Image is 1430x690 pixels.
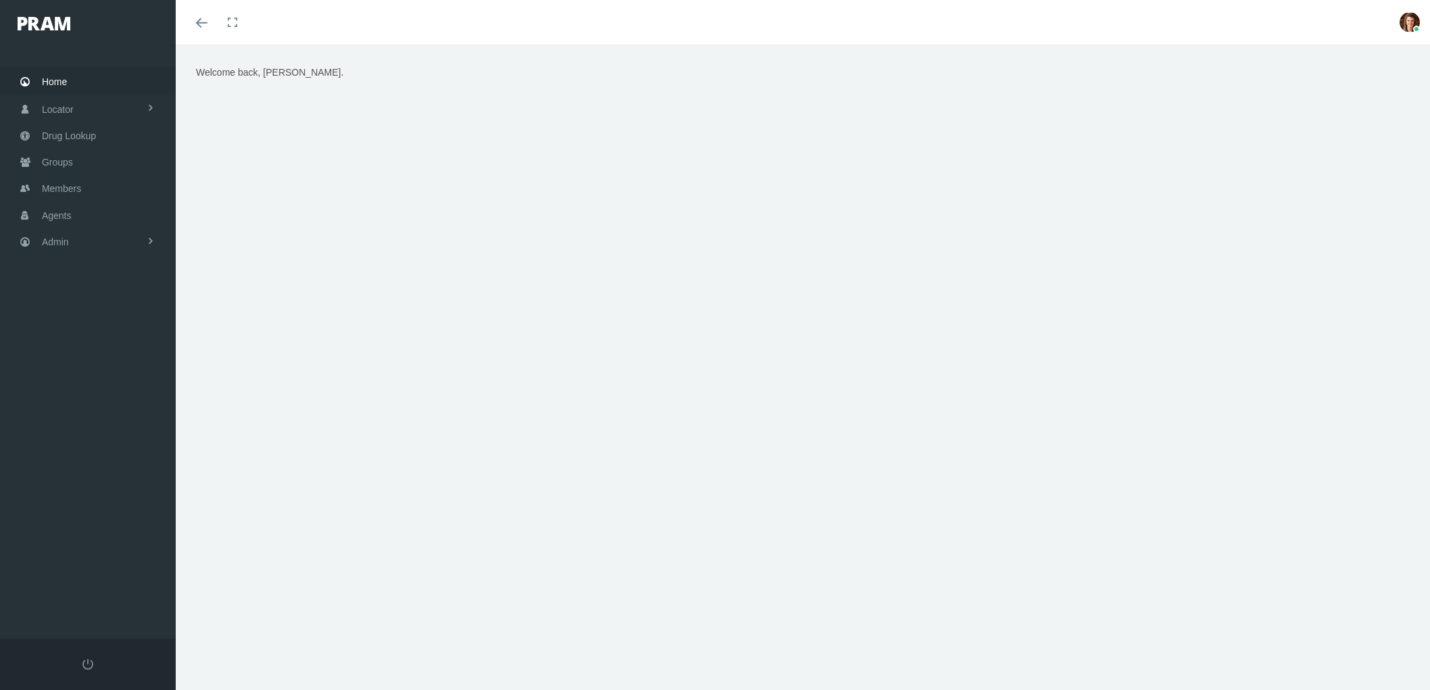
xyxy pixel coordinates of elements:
img: PRAM_20_x_78.png [18,17,70,30]
span: Locator [42,97,74,122]
span: Groups [42,149,73,175]
span: Admin [42,229,69,255]
span: Members [42,176,81,201]
span: Agents [42,203,72,228]
span: Drug Lookup [42,123,96,149]
span: Home [42,69,67,95]
span: Welcome back, [PERSON_NAME]. [196,67,343,78]
img: S_Profile_Picture_677.PNG [1400,12,1420,32]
